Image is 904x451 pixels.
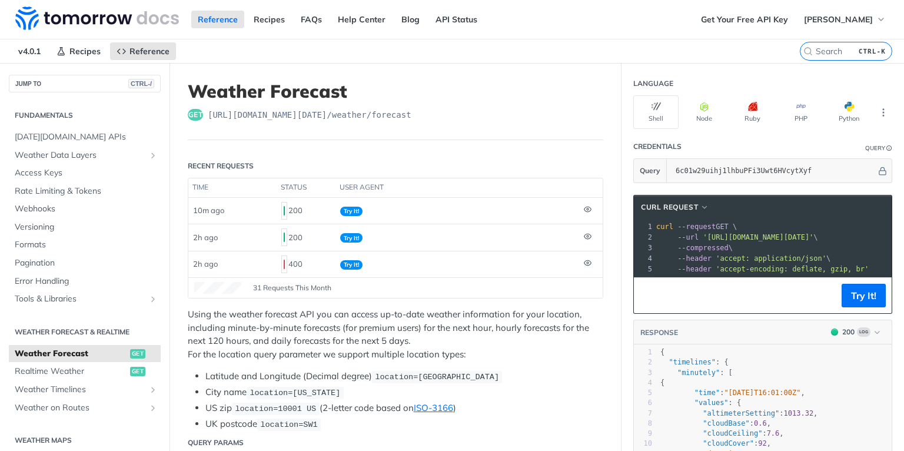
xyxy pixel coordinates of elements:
[857,327,870,337] span: Log
[277,178,335,197] th: status
[633,78,673,89] div: Language
[129,46,169,57] span: Reference
[414,402,453,413] a: ISO-3166
[634,221,654,232] div: 1
[9,435,161,446] h2: Weather Maps
[677,265,712,273] span: --header
[284,206,285,215] span: 200
[670,159,876,183] input: apikey
[703,419,749,427] span: "cloudBase"
[15,239,158,251] span: Formats
[340,207,363,216] span: Try It!
[831,329,838,336] span: 200
[15,366,127,377] span: Realtime Weather
[758,439,766,447] span: 92
[634,388,652,398] div: 5
[9,236,161,254] a: Formats
[634,232,654,243] div: 2
[703,429,762,437] span: "cloudCeiling"
[340,233,363,243] span: Try It!
[730,95,775,129] button: Ruby
[148,151,158,160] button: Show subpages for Weather Data Layers
[235,404,316,413] span: location=10001 US
[69,46,101,57] span: Recipes
[9,183,161,200] a: Rate Limiting & Tokens
[677,223,716,231] span: --request
[865,144,892,152] div: QueryInformation
[703,439,754,447] span: "cloudCover"
[281,227,331,247] div: 200
[703,233,813,241] span: '[URL][DOMAIN_NAME][DATE]'
[886,145,892,151] i: Information
[260,420,317,429] span: location=SW1
[826,95,872,129] button: Python
[188,81,603,102] h1: Weather Forecast
[188,161,254,171] div: Recent Requests
[633,95,679,129] button: Shell
[660,439,771,447] span: : ,
[12,42,47,60] span: v4.0.1
[804,14,873,25] span: [PERSON_NAME]
[660,358,729,366] span: : {
[148,385,158,394] button: Show subpages for Weather Timelines
[825,326,886,338] button: 200200Log
[15,402,145,414] span: Weather on Routes
[15,131,158,143] span: [DATE][DOMAIN_NAME] APIs
[842,284,886,307] button: Try It!
[208,109,411,121] span: https://api.tomorrow.io/v4/weather/forecast
[205,370,603,383] li: Latitude and Longitude (Decimal degree)
[15,167,158,179] span: Access Keys
[9,164,161,182] a: Access Keys
[188,308,603,361] p: Using the weather forecast API you can access up-to-date weather information for your location, i...
[205,386,603,399] li: City name
[640,327,679,339] button: RESPONSE
[634,368,652,378] div: 3
[876,165,889,177] button: Hide
[803,47,813,56] svg: Search
[148,403,158,413] button: Show subpages for Weather on Routes
[128,79,154,88] span: CTRL-/
[335,178,579,197] th: user agent
[677,233,699,241] span: --url
[188,109,203,121] span: get
[205,402,603,415] li: US zip (2-letter code based on )
[9,200,161,218] a: Webhooks
[9,128,161,146] a: [DATE][DOMAIN_NAME] APIs
[878,107,889,118] svg: More ellipsis
[637,201,713,213] button: cURL Request
[9,218,161,236] a: Versioning
[875,104,892,121] button: More Languages
[633,141,682,152] div: Credentials
[188,178,277,197] th: time
[194,282,241,294] canvas: Line Graph
[15,185,158,197] span: Rate Limiting & Tokens
[281,254,331,274] div: 400
[634,264,654,274] div: 5
[375,373,499,382] span: location=[GEOGRAPHIC_DATA]
[856,45,889,57] kbd: CTRL-K
[193,259,218,268] span: 2h ago
[797,11,892,28] button: [PERSON_NAME]
[9,327,161,337] h2: Weather Forecast & realtime
[656,233,818,241] span: \
[677,254,712,263] span: --header
[767,429,780,437] span: 7.6
[694,399,729,407] span: "values"
[331,11,392,28] a: Help Center
[660,429,784,437] span: : ,
[634,398,652,408] div: 6
[429,11,484,28] a: API Status
[634,253,654,264] div: 4
[395,11,426,28] a: Blog
[191,11,244,28] a: Reference
[9,381,161,399] a: Weather TimelinesShow subpages for Weather Timelines
[703,409,779,417] span: "altimeterSetting"
[15,348,127,360] span: Weather Forecast
[15,6,179,30] img: Tomorrow.io Weather API Docs
[284,233,285,242] span: 200
[340,260,363,270] span: Try It!
[188,437,244,448] div: Query Params
[205,417,603,431] li: UK postcode
[110,42,176,60] a: Reference
[15,221,158,233] span: Versioning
